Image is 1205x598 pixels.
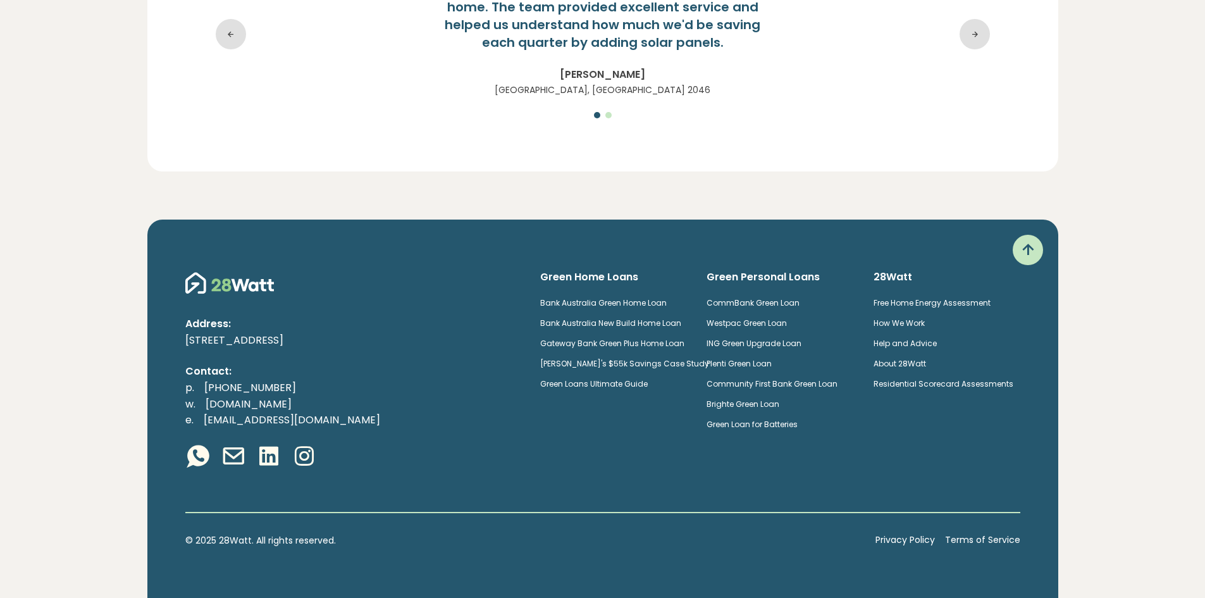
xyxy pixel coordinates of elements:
p: © 2025 28Watt. All rights reserved. [185,533,865,547]
img: 28Watt [185,270,274,296]
a: How We Work [874,318,925,328]
a: Help and Advice [874,338,937,349]
a: Green Loans Ultimate Guide [540,378,648,389]
a: Free Home Energy Assessment [874,297,991,308]
a: Privacy Policy [875,533,935,547]
p: Contact: [185,363,520,380]
a: Instagram [292,444,317,471]
a: Bank Australia Green Home Loan [540,297,667,308]
span: e. [185,413,194,427]
a: Residential Scorecard Assessments [874,378,1013,389]
a: Email [221,444,246,471]
a: [PERSON_NAME]'s $55k Savings Case Study [540,358,709,369]
a: Community First Bank Green Loan [707,378,837,389]
a: [DOMAIN_NAME] [195,397,302,411]
a: Terms of Service [945,533,1020,547]
a: Brighte Green Loan [707,399,779,409]
span: w. [185,397,195,411]
h6: 28Watt [874,270,1020,284]
a: Green Loan for Batteries [707,419,798,430]
a: [PHONE_NUMBER] [194,380,306,395]
span: p. [185,380,194,395]
p: [PERSON_NAME] [350,66,856,83]
a: ING Green Upgrade Loan [707,338,801,349]
a: Whatsapp [185,444,211,471]
a: Plenti Green Loan [707,358,772,369]
h6: Green Home Loans [540,270,687,284]
a: Bank Australia New Build Home Loan [540,318,681,328]
p: [GEOGRAPHIC_DATA], [GEOGRAPHIC_DATA] 2046 [350,83,856,97]
a: Westpac Green Loan [707,318,787,328]
h6: Green Personal Loans [707,270,853,284]
p: [STREET_ADDRESS] [185,332,520,349]
a: Gateway Bank Green Plus Home Loan [540,338,684,349]
a: Linkedin [256,444,281,471]
p: Address: [185,316,520,332]
a: [EMAIL_ADDRESS][DOMAIN_NAME] [194,413,390,427]
a: CommBank Green Loan [707,297,800,308]
a: About 28Watt [874,358,926,369]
